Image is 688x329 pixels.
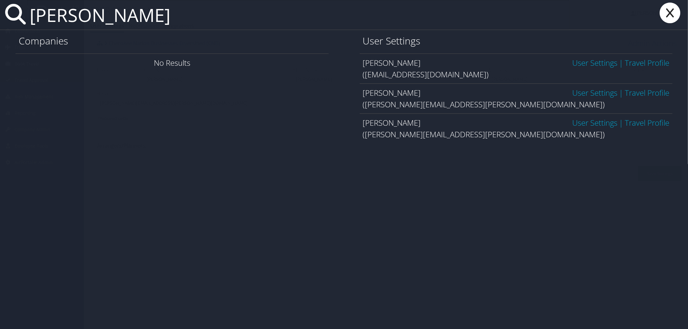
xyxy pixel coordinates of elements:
[363,87,421,98] span: [PERSON_NAME]
[363,129,670,140] div: ([PERSON_NAME][EMAIL_ADDRESS][PERSON_NAME][DOMAIN_NAME])
[363,117,421,128] span: [PERSON_NAME]
[625,87,669,98] a: View OBT Profile
[19,34,325,48] h1: Companies
[363,69,670,80] div: ([EMAIL_ADDRESS][DOMAIN_NAME])
[617,57,625,68] span: |
[625,57,669,68] a: View OBT Profile
[15,53,329,72] div: No Results
[625,117,669,128] a: View OBT Profile
[572,117,617,128] a: User Settings
[572,57,617,68] a: User Settings
[617,117,625,128] span: |
[363,99,670,110] div: ([PERSON_NAME][EMAIL_ADDRESS][PERSON_NAME][DOMAIN_NAME])
[572,87,617,98] a: User Settings
[617,87,625,98] span: |
[363,57,421,68] span: [PERSON_NAME]
[363,34,670,48] h1: User Settings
